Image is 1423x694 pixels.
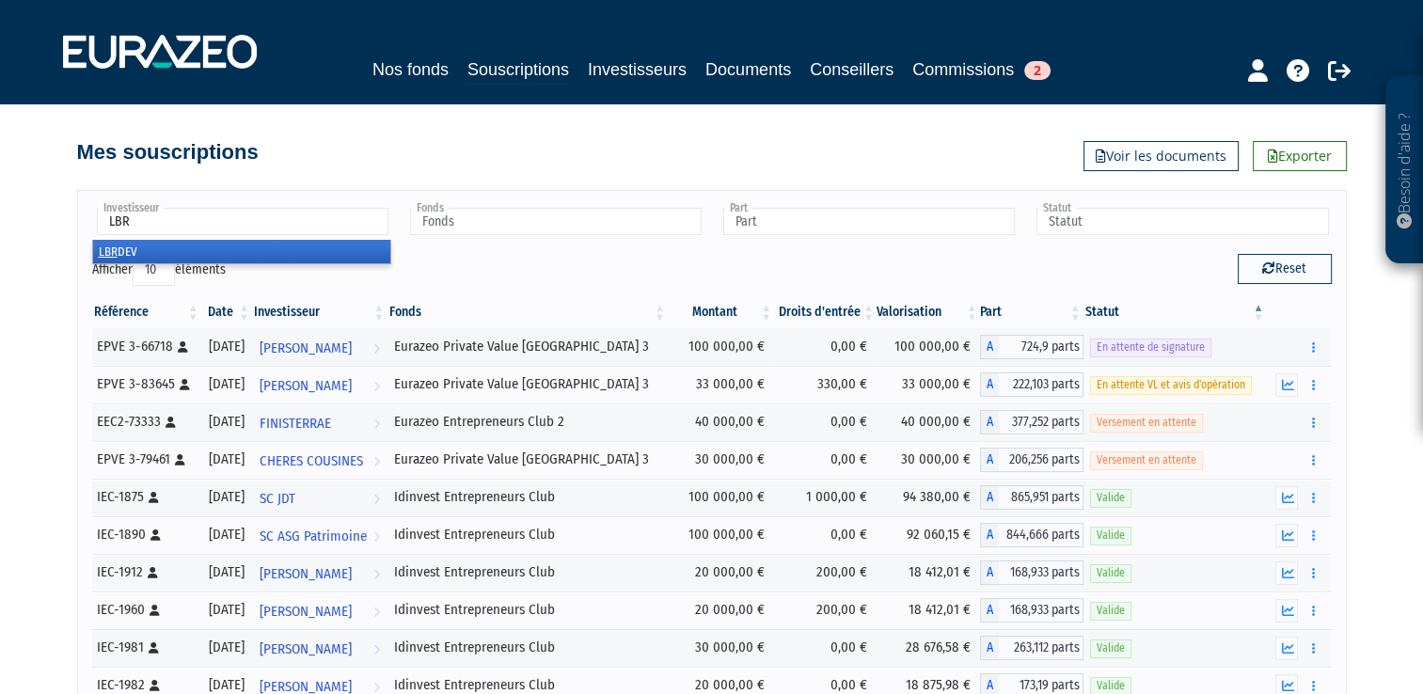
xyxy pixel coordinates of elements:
[1024,61,1051,80] span: 2
[97,412,195,432] div: EEC2-73333
[97,600,195,620] div: IEC-1960
[63,35,257,69] img: 1732889491-logotype_eurazeo_blanc_rvb.png
[999,448,1083,472] span: 206,256 parts
[252,554,387,591] a: [PERSON_NAME]
[394,600,661,620] div: Idinvest Entrepreneurs Club
[774,366,877,403] td: 330,00 €
[180,379,190,390] i: [Français] Personne physique
[252,591,387,629] a: [PERSON_NAME]
[97,525,195,544] div: IEC-1890
[148,567,158,578] i: [Français] Personne physique
[980,448,999,472] span: A
[260,369,352,403] span: [PERSON_NAME]
[877,479,980,516] td: 94 380,00 €
[92,296,201,328] th: Référence : activer pour trier la colonne par ordre croissant
[774,629,877,667] td: 0,00 €
[980,636,1083,660] div: A - Idinvest Entrepreneurs Club
[999,598,1083,623] span: 168,933 parts
[394,450,661,469] div: Eurazeo Private Value [GEOGRAPHIC_DATA] 3
[97,638,195,657] div: IEC-1981
[877,441,980,479] td: 30 000,00 €
[208,412,245,432] div: [DATE]
[373,369,380,403] i: Voir l'investisseur
[260,331,352,366] span: [PERSON_NAME]
[373,406,380,441] i: Voir l'investisseur
[588,56,687,83] a: Investisseurs
[999,372,1083,397] span: 222,103 parts
[149,492,159,503] i: [Français] Personne physique
[373,632,380,667] i: Voir l'investisseur
[999,335,1083,359] span: 724,9 parts
[980,523,999,547] span: A
[394,525,661,544] div: Idinvest Entrepreneurs Club
[260,557,352,591] span: [PERSON_NAME]
[774,591,877,629] td: 200,00 €
[980,560,1083,585] div: A - Idinvest Entrepreneurs Club
[178,341,188,353] i: [Français] Personne physique
[252,441,387,479] a: CHERES COUSINES
[373,594,380,629] i: Voir l'investisseur
[877,403,980,441] td: 40 000,00 €
[166,417,176,428] i: [Français] Personne physique
[980,372,1083,397] div: A - Eurazeo Private Value Europe 3
[92,254,226,286] label: Afficher éléments
[373,331,380,366] i: Voir l'investisseur
[980,335,1083,359] div: A - Eurazeo Private Value Europe 3
[208,600,245,620] div: [DATE]
[999,523,1083,547] span: 844,666 parts
[394,412,661,432] div: Eurazeo Entrepreneurs Club 2
[810,56,893,83] a: Conseillers
[999,485,1083,510] span: 865,951 parts
[877,296,980,328] th: Valorisation: activer pour trier la colonne par ordre croissant
[1090,339,1211,356] span: En attente de signature
[1083,296,1267,328] th: Statut : activer pour trier la colonne par ordre d&eacute;croissant
[394,638,661,657] div: Idinvest Entrepreneurs Club
[1090,527,1131,544] span: Valide
[999,410,1083,434] span: 377,252 parts
[877,328,980,366] td: 100 000,00 €
[877,554,980,591] td: 18 412,01 €
[208,525,245,544] div: [DATE]
[980,560,999,585] span: A
[668,516,774,554] td: 100 000,00 €
[1090,414,1203,432] span: Versement en attente
[97,374,195,394] div: EPVE 3-83645
[252,516,387,554] a: SC ASG Patrimoine
[260,632,352,667] span: [PERSON_NAME]
[877,629,980,667] td: 28 676,58 €
[980,372,999,397] span: A
[150,529,161,541] i: [Français] Personne physique
[1253,141,1347,171] a: Exporter
[774,296,877,328] th: Droits d'entrée: activer pour trier la colonne par ordre croissant
[252,328,387,366] a: [PERSON_NAME]
[774,328,877,366] td: 0,00 €
[208,450,245,469] div: [DATE]
[133,254,175,286] select: Afficheréléments
[980,485,1083,510] div: A - Idinvest Entrepreneurs Club
[1090,451,1203,469] span: Versement en attente
[260,406,331,441] span: FINISTERRAE
[999,636,1083,660] span: 263,112 parts
[774,479,877,516] td: 1 000,00 €
[1394,86,1415,255] p: Besoin d'aide ?
[260,519,367,554] span: SC ASG Patrimoine
[260,481,295,516] span: SC JDT
[1090,564,1131,582] span: Valide
[394,562,661,582] div: Idinvest Entrepreneurs Club
[668,554,774,591] td: 20 000,00 €
[93,240,390,263] li: DEV
[1090,489,1131,507] span: Valide
[99,244,118,259] em: LBR
[387,296,668,328] th: Fonds: activer pour trier la colonne par ordre croissant
[208,487,245,507] div: [DATE]
[208,337,245,356] div: [DATE]
[1090,376,1252,394] span: En attente VL et avis d'opération
[980,523,1083,547] div: A - Idinvest Entrepreneurs Club
[912,56,1051,83] a: Commissions2
[999,560,1083,585] span: 168,933 parts
[373,519,380,554] i: Voir l'investisseur
[373,557,380,591] i: Voir l'investisseur
[208,374,245,394] div: [DATE]
[208,562,245,582] div: [DATE]
[394,374,661,394] div: Eurazeo Private Value [GEOGRAPHIC_DATA] 3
